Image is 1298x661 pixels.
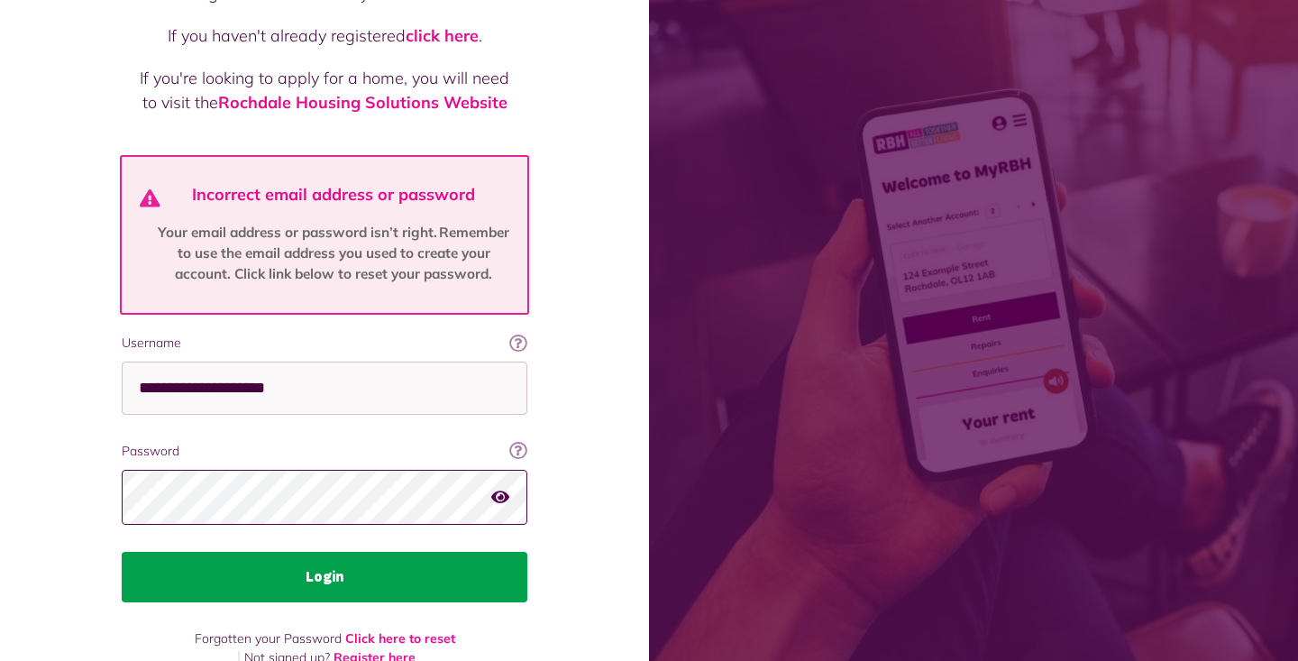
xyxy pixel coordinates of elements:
h4: Incorrect email address or password [150,185,516,205]
a: Click here to reset [345,630,455,647]
p: Your email address or password isn’t right. Remember to use the email address you used to create ... [150,223,516,285]
span: Forgotten your Password [195,630,342,647]
label: Username [122,334,527,353]
label: Password [122,442,527,461]
button: Login [122,552,527,602]
p: If you're looking to apply for a home, you will need to visit the [140,66,509,115]
a: Rochdale Housing Solutions Website [218,92,507,113]
a: click here [406,25,479,46]
p: If you haven't already registered . [140,23,509,48]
